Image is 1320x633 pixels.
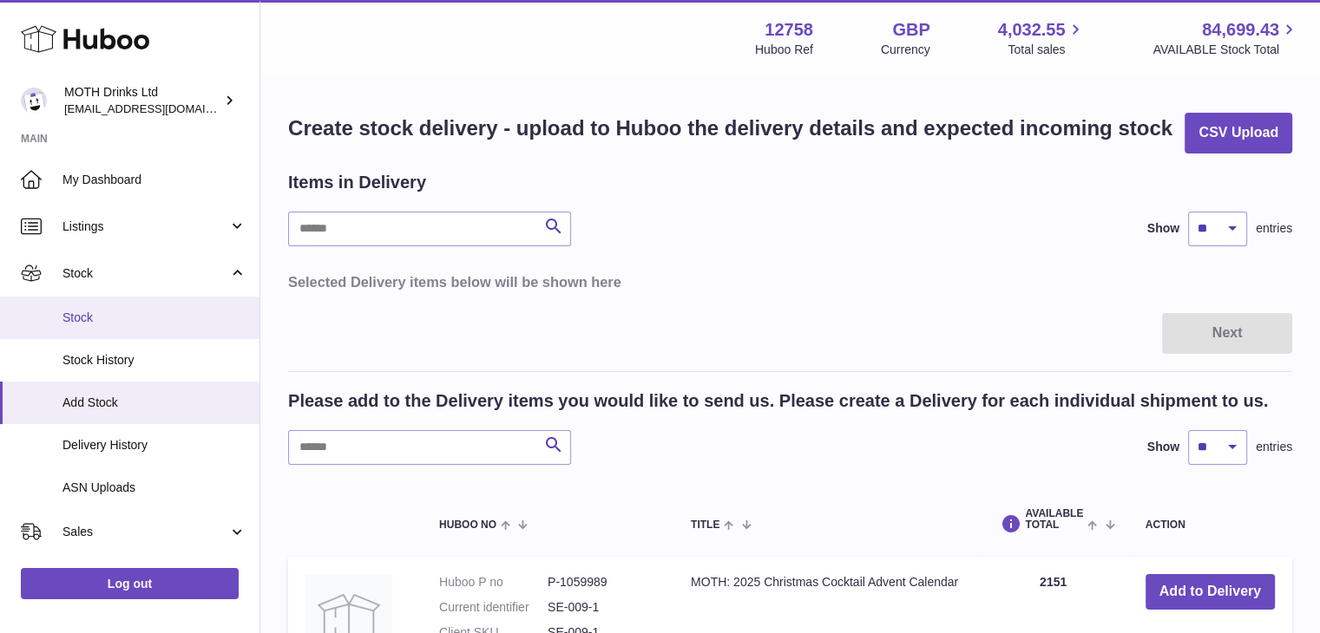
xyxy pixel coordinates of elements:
[881,42,930,58] div: Currency
[1147,220,1179,237] label: Show
[548,599,656,616] dd: SE-009-1
[62,219,228,235] span: Listings
[1185,113,1292,153] button: CSV Upload
[62,172,246,188] span: My Dashboard
[1153,18,1299,58] a: 84,699.43 AVAILABLE Stock Total
[892,18,929,42] strong: GBP
[691,519,719,531] span: Title
[998,18,1086,58] a: 4,032.55 Total sales
[288,114,1172,142] h1: Create stock delivery - upload to Huboo the delivery details and expected incoming stock
[998,18,1066,42] span: 4,032.55
[1256,439,1292,455] span: entries
[21,568,239,599] a: Log out
[62,437,246,454] span: Delivery History
[1146,519,1275,531] div: Action
[755,42,813,58] div: Huboo Ref
[62,352,246,369] span: Stock History
[21,88,47,114] img: orders@mothdrinks.com
[1147,439,1179,455] label: Show
[1008,42,1085,58] span: Total sales
[548,574,656,591] dd: P-1059989
[765,18,813,42] strong: 12758
[288,171,426,194] h2: Items in Delivery
[64,101,255,115] span: [EMAIL_ADDRESS][DOMAIN_NAME]
[62,265,228,282] span: Stock
[62,480,246,496] span: ASN Uploads
[62,310,246,326] span: Stock
[288,272,1292,291] h3: Selected Delivery items below will be shown here
[288,389,1268,413] h2: Please add to the Delivery items you would like to send us. Please create a Delivery for each ind...
[439,574,548,591] dt: Huboo P no
[1153,42,1299,58] span: AVAILABLE Stock Total
[1146,574,1275,610] button: Add to Delivery
[1202,18,1279,42] span: 84,699.43
[439,519,496,531] span: Huboo no
[1025,508,1083,531] span: AVAILABLE Total
[1256,220,1292,237] span: entries
[439,599,548,616] dt: Current identifier
[62,395,246,411] span: Add Stock
[64,84,220,117] div: MOTH Drinks Ltd
[62,524,228,540] span: Sales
